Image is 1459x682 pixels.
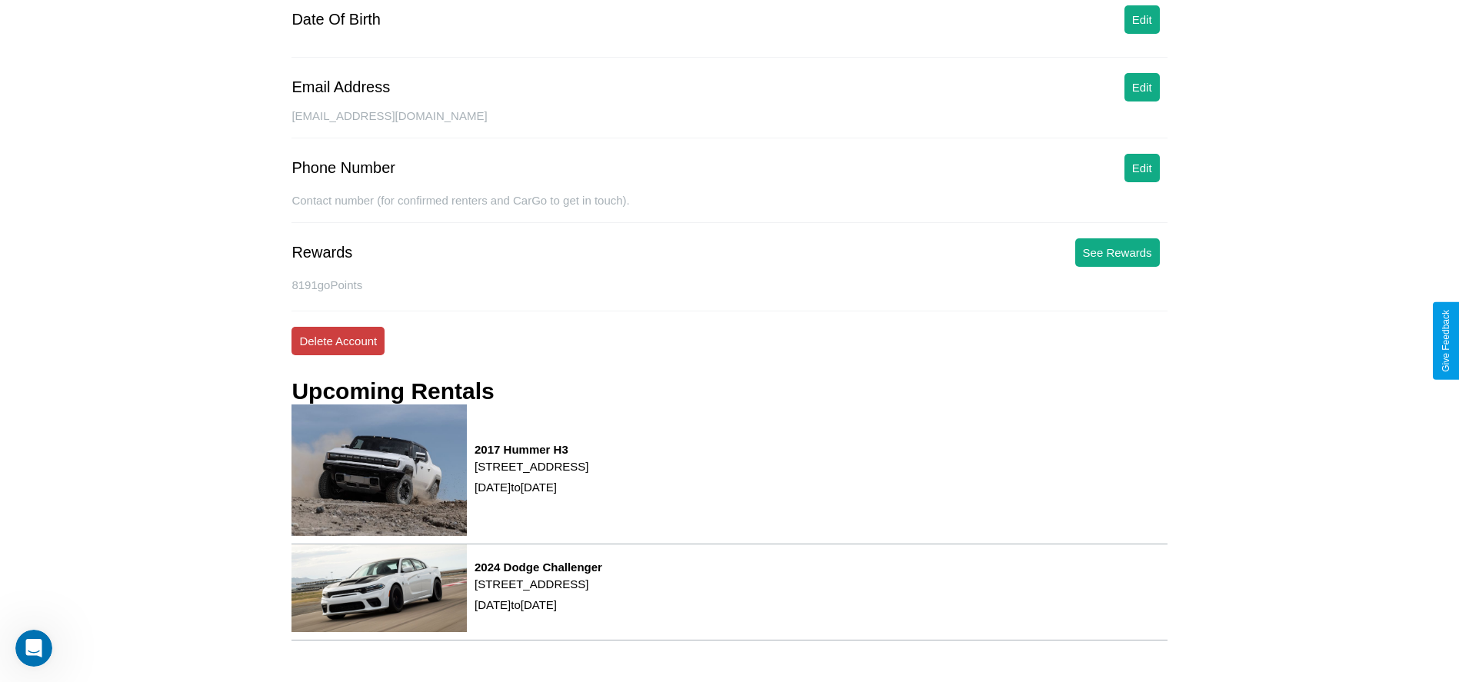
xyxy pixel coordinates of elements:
div: [EMAIL_ADDRESS][DOMAIN_NAME] [291,109,1167,138]
div: Give Feedback [1441,310,1451,372]
div: Date Of Birth [291,11,381,28]
p: [DATE] to [DATE] [475,477,588,497]
div: Rewards [291,244,352,261]
img: rental [291,404,467,535]
button: Edit [1124,5,1160,34]
p: [STREET_ADDRESS] [475,456,588,477]
button: Edit [1124,73,1160,101]
div: Phone Number [291,159,395,177]
h3: 2017 Hummer H3 [475,443,588,456]
div: Contact number (for confirmed renters and CarGo to get in touch). [291,194,1167,223]
button: See Rewards [1075,238,1160,267]
p: 8191 goPoints [291,274,1167,295]
iframe: Intercom live chat [15,630,52,667]
button: Delete Account [291,327,385,355]
h3: Upcoming Rentals [291,378,494,404]
p: [STREET_ADDRESS] [475,574,602,594]
div: Email Address [291,78,390,96]
p: [DATE] to [DATE] [475,594,602,615]
img: rental [291,544,467,632]
h3: 2024 Dodge Challenger [475,561,602,574]
button: Edit [1124,154,1160,182]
